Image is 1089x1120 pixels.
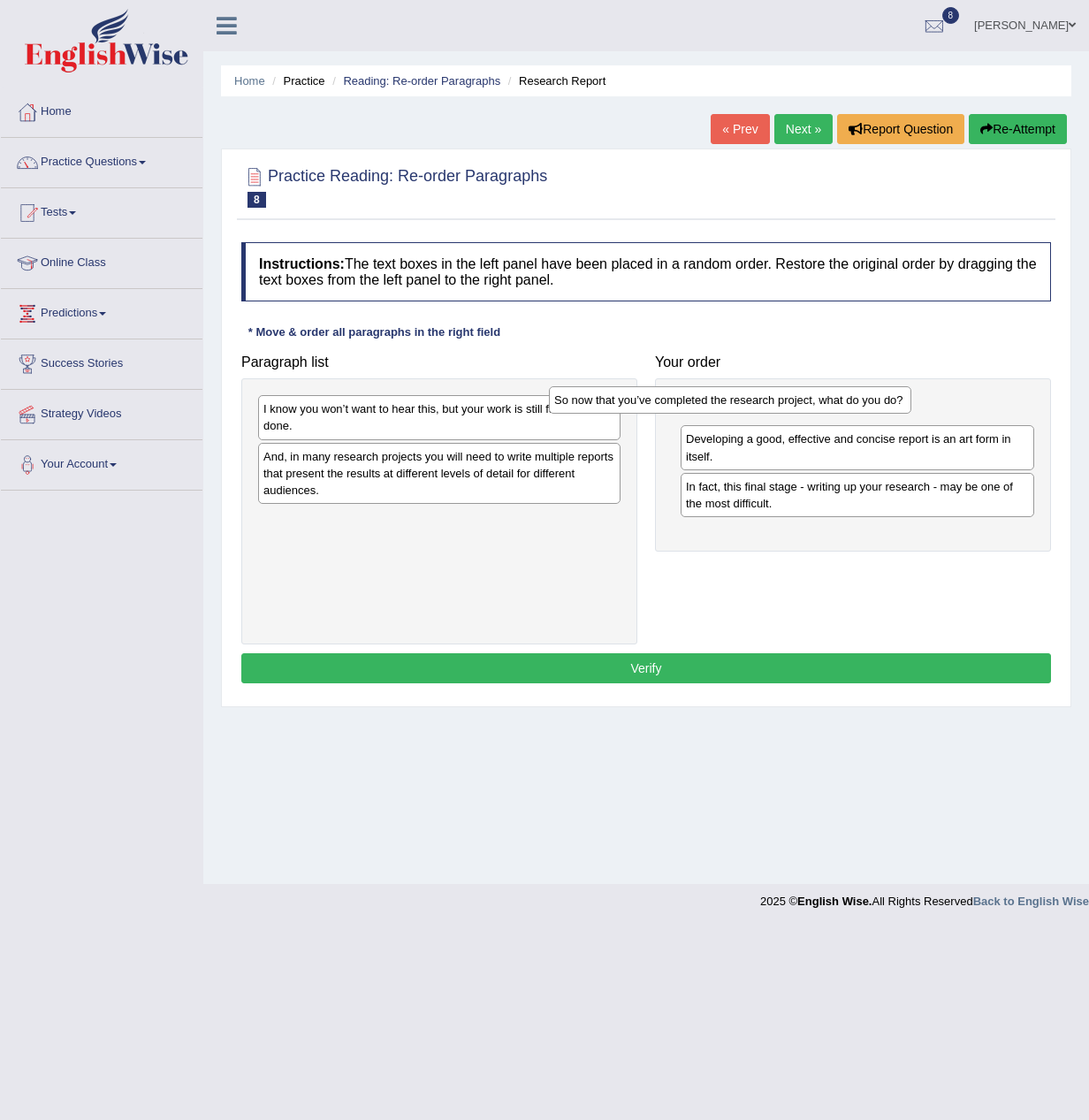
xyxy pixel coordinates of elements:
[234,74,265,88] a: Home
[241,164,547,208] h2: Practice Reading: Re-order Paragraphs
[1,390,202,434] a: Strategy Videos
[1,88,202,132] a: Home
[774,114,833,144] a: Next »
[711,114,769,144] a: « Prev
[241,324,507,340] div: * Move & order all paragraphs in the right field
[655,354,1051,370] h4: Your order
[681,425,1034,469] div: Developing a good, effective and concise report is an art form in itself.
[1,138,202,182] a: Practice Questions
[241,354,637,370] h4: Paragraph list
[1,339,202,384] a: Success Stories
[268,72,324,89] li: Practice
[241,653,1051,683] button: Verify
[549,386,911,414] div: So now that you’ve completed the research project, what do you do?
[1,289,202,333] a: Predictions
[343,74,500,88] a: Reading: Re-order Paragraphs
[258,395,621,439] div: I know you won’t want to hear this, but your work is still far from done.
[797,895,872,908] strong: English Wise.
[969,114,1067,144] button: Re-Attempt
[258,443,621,504] div: And, in many research projects you will need to write multiple reports that present the results a...
[1,239,202,283] a: Online Class
[837,114,964,144] button: Report Question
[241,242,1051,301] h4: The text boxes in the left panel have been placed in a random order. Restore the original order b...
[247,192,266,208] span: 8
[504,72,606,89] li: Research Report
[1,440,202,484] a: Your Account
[942,7,960,24] span: 8
[259,256,345,271] b: Instructions:
[1,188,202,232] a: Tests
[681,473,1034,517] div: In fact, this final stage - writing up your research - may be one of the most difficult.
[973,895,1089,908] a: Back to English Wise
[760,884,1089,910] div: 2025 © All Rights Reserved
